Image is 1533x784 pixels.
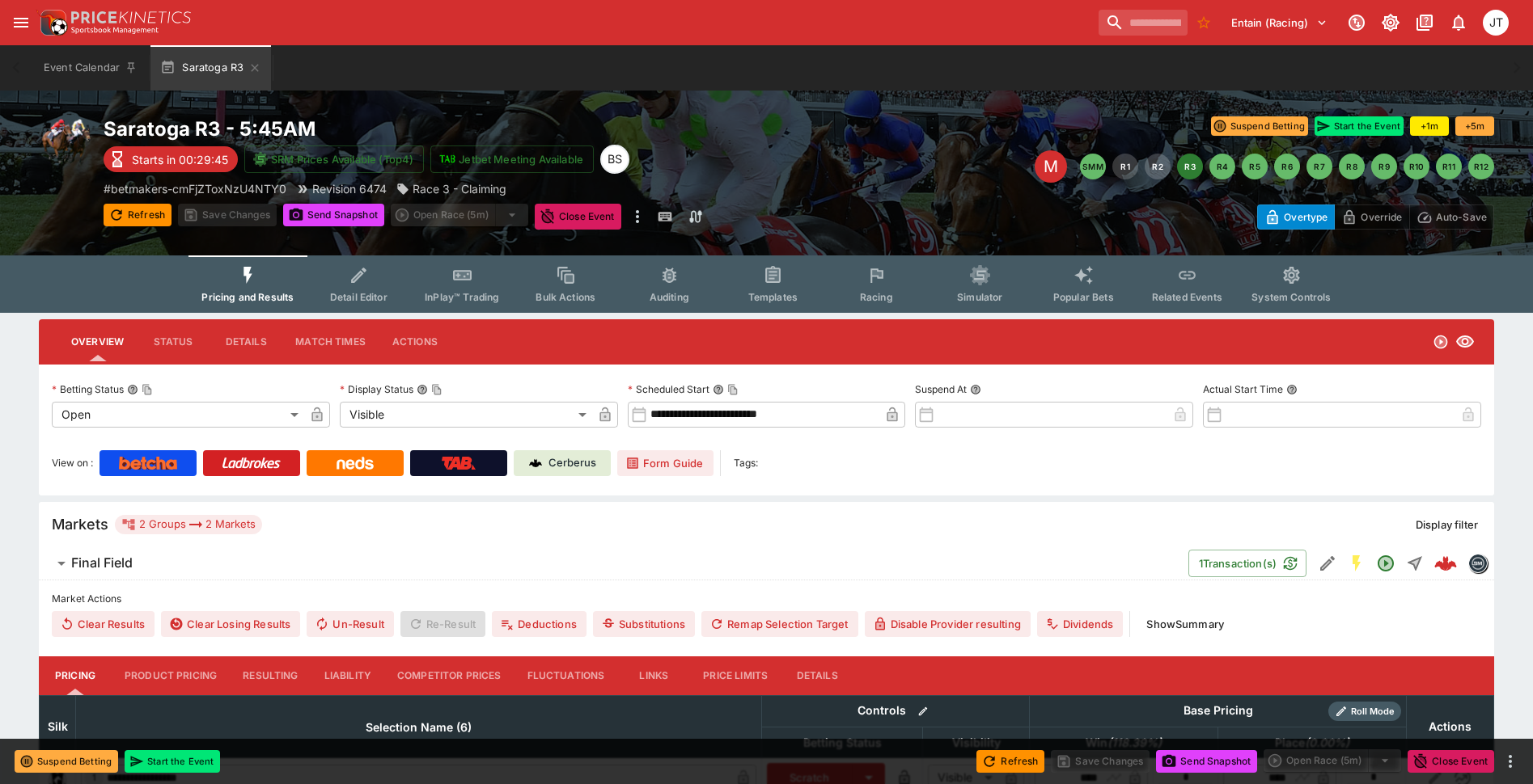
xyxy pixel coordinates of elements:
button: Open [1371,549,1400,578]
button: Remap Selection Target [701,611,858,637]
div: betmakers [1468,554,1488,573]
em: ( 0.00 %) [1305,733,1349,752]
div: 9c7caace-191e-42df-ac10-a1d8ddb6ef5f [1434,552,1457,575]
button: Actual Start Time [1286,384,1298,395]
h5: Markets [52,515,108,533]
button: Betting StatusCopy To Clipboard [127,384,138,395]
div: split button [1264,749,1401,772]
a: Form Guide [617,450,714,476]
div: Base Pricing [1177,701,1260,721]
button: SMM [1080,154,1106,179]
img: jetbet-logo.svg [439,151,455,167]
button: R5 [1242,154,1268,179]
button: Actions [379,322,451,361]
h2: Copy To Clipboard [104,116,799,141]
button: No Bookmarks [1191,10,1217,36]
button: Details [210,322,282,361]
img: Ladbrokes [222,457,281,470]
label: Tags: [734,450,758,476]
img: Cerberus [529,457,542,470]
span: Pricing and Results [201,291,294,303]
div: Brendan Scoble [600,145,629,174]
svg: Open [1376,554,1395,573]
button: Event Calendar [34,45,147,91]
p: Race 3 - Claiming [413,180,506,197]
button: Connected to PK [1342,8,1371,37]
button: R9 [1371,154,1397,179]
h6: Final Field [71,554,133,571]
span: Selection Name (6) [348,718,489,737]
button: +1m [1410,116,1449,136]
p: Overtype [1284,209,1328,226]
img: PriceKinetics Logo [36,6,68,39]
button: +5m [1455,116,1494,136]
button: Override [1334,204,1409,230]
img: TabNZ [442,457,476,470]
label: Market Actions [52,587,1481,611]
button: Start the Event [1315,116,1404,136]
button: Clear Losing Results [161,611,300,637]
span: Win(118.39%) [1068,733,1179,752]
div: Show/hide Price Roll mode configuration. [1328,702,1401,721]
span: Betting Status [786,733,900,752]
nav: pagination navigation [1080,154,1494,179]
span: InPlay™ Trading [425,291,499,303]
button: R3 [1177,154,1203,179]
button: Overview [58,322,137,361]
button: R4 [1209,154,1235,179]
div: Open [52,402,304,428]
button: Deductions [492,611,587,637]
p: Override [1361,209,1402,226]
th: Controls [761,695,1030,727]
span: Bulk Actions [536,291,595,303]
button: 1Transaction(s) [1188,550,1306,577]
button: Straight [1400,549,1429,578]
button: Copy To Clipboard [142,384,153,395]
p: Auto-Save [1436,209,1487,226]
span: Racing [860,291,893,303]
button: Match Times [282,322,379,361]
button: R1 [1112,154,1138,179]
button: Fluctuations [515,656,618,695]
span: Un-Result [307,611,393,637]
svg: Open [1433,334,1449,350]
button: Toggle light/dark mode [1376,8,1405,37]
button: Bulk edit [913,701,934,722]
button: Close Event [1408,750,1494,773]
button: Refresh [976,750,1044,773]
button: Resulting [230,656,311,695]
p: Starts in 00:29:45 [132,151,228,168]
img: horse_racing.png [39,116,91,168]
p: Scheduled Start [628,382,709,396]
button: Josh Tanner [1478,5,1514,40]
img: logo-cerberus--red.svg [1434,552,1457,575]
button: Suspend At [970,384,981,395]
img: PriceKinetics [71,11,191,23]
button: open drawer [6,8,36,37]
button: Disable Provider resulting [865,611,1031,637]
div: Race 3 - Claiming [396,180,506,197]
button: R7 [1306,154,1332,179]
th: Actions [1406,695,1493,757]
p: Betting Status [52,382,124,396]
button: Clear Results [52,611,155,637]
button: Saratoga R3 [150,45,271,91]
button: Notifications [1444,8,1473,37]
div: 2 Groups 2 Markets [121,515,256,534]
a: Cerberus [514,450,611,476]
button: Start the Event [125,750,220,773]
button: R10 [1404,154,1429,179]
button: Select Tenant [1222,10,1337,36]
span: Visibility [934,733,1018,752]
button: Suspend Betting [1211,116,1308,136]
p: Cerberus [548,455,596,471]
button: more [1501,752,1520,771]
label: View on : [52,450,93,476]
div: Start From [1257,204,1494,230]
span: Detail Editor [330,291,387,303]
button: R2 [1145,154,1171,179]
button: Pricing [39,656,112,695]
img: betmakers [1469,554,1487,572]
span: Place(0.00%) [1257,733,1367,752]
button: ShowSummary [1137,611,1234,637]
